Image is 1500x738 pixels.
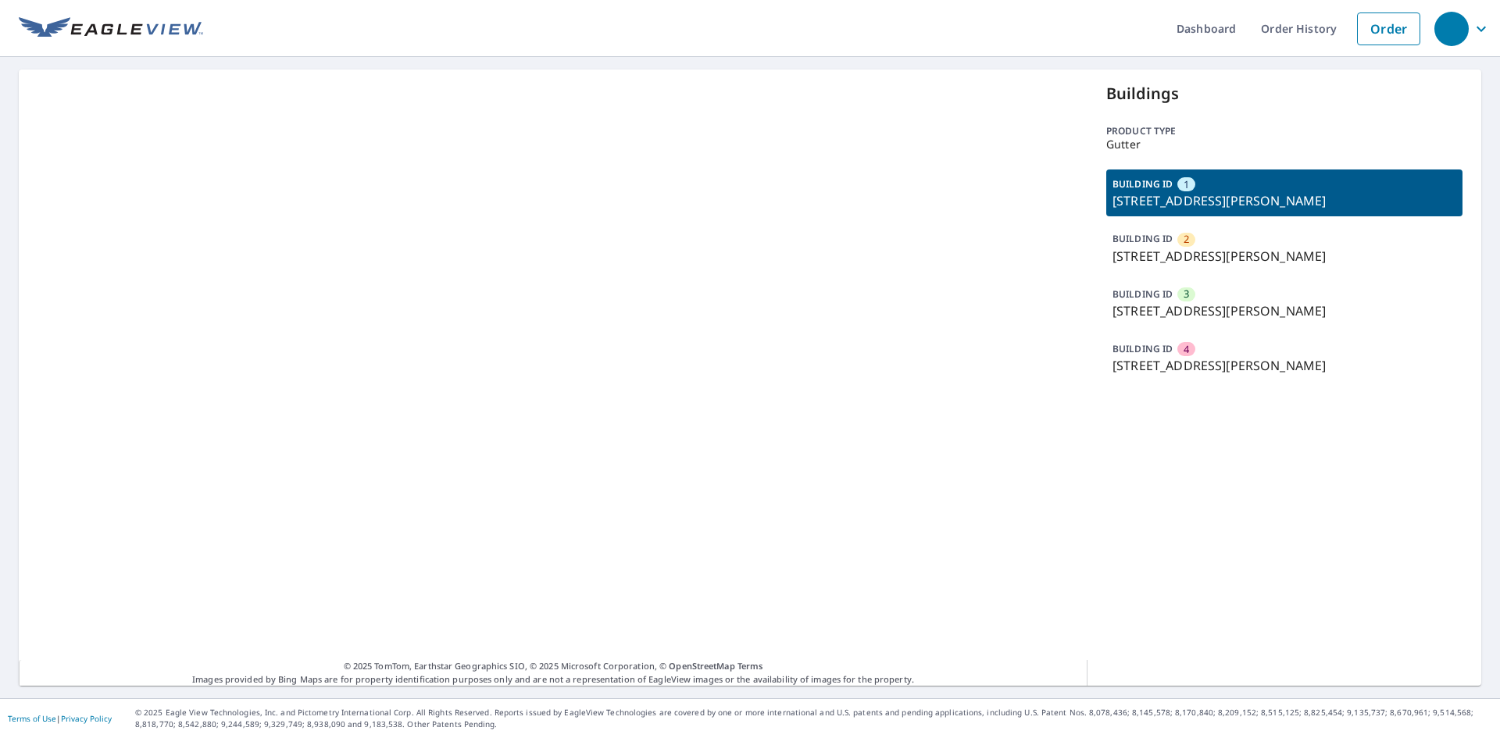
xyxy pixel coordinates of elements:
[19,17,203,41] img: EV Logo
[737,660,763,672] a: Terms
[135,707,1492,730] p: © 2025 Eagle View Technologies, Inc. and Pictometry International Corp. All Rights Reserved. Repo...
[1184,342,1189,357] span: 4
[1112,342,1173,355] p: BUILDING ID
[1112,247,1456,266] p: [STREET_ADDRESS][PERSON_NAME]
[61,713,112,724] a: Privacy Policy
[1112,232,1173,245] p: BUILDING ID
[1112,177,1173,191] p: BUILDING ID
[1106,82,1462,105] p: Buildings
[344,660,763,673] span: © 2025 TomTom, Earthstar Geographics SIO, © 2025 Microsoft Corporation, ©
[1357,12,1420,45] a: Order
[1184,177,1189,192] span: 1
[1184,287,1189,301] span: 3
[8,713,56,724] a: Terms of Use
[1184,232,1189,247] span: 2
[1106,138,1462,151] p: Gutter
[1112,301,1456,320] p: [STREET_ADDRESS][PERSON_NAME]
[1112,287,1173,301] p: BUILDING ID
[19,660,1087,686] p: Images provided by Bing Maps are for property identification purposes only and are not a represen...
[1106,124,1462,138] p: Product type
[1112,191,1456,210] p: [STREET_ADDRESS][PERSON_NAME]
[1112,356,1456,375] p: [STREET_ADDRESS][PERSON_NAME]
[8,714,112,723] p: |
[669,660,734,672] a: OpenStreetMap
